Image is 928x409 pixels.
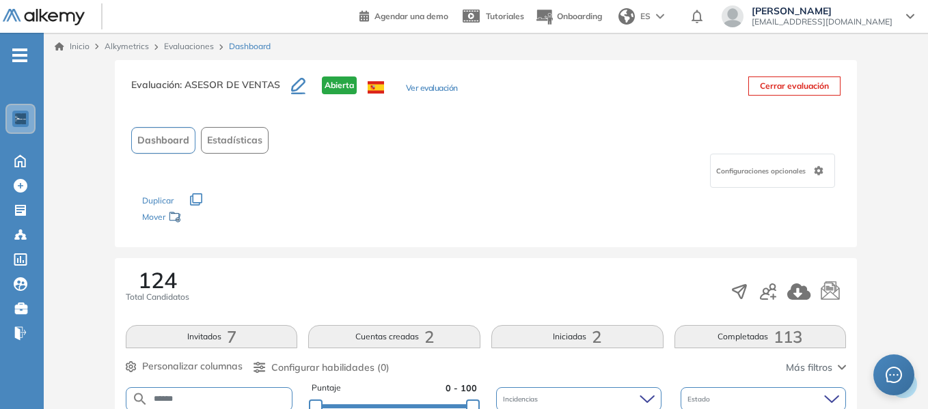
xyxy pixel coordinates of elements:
[271,361,390,375] span: Configurar habilidades (0)
[126,359,243,373] button: Personalizar columnas
[557,11,602,21] span: Onboarding
[180,79,280,91] span: : ASESOR DE VENTAS
[126,291,189,303] span: Total Candidatos
[164,41,214,51] a: Evaluaciones
[748,76,841,96] button: Cerrar evaluación
[142,359,243,373] span: Personalizar columnas
[640,10,651,23] span: ES
[406,82,458,96] button: Ver evaluación
[786,361,846,375] button: Más filtros
[254,361,390,375] button: Configurar habilidades (0)
[535,2,602,31] button: Onboarding
[15,113,26,124] img: https://assets.alkemy.org/workspaces/1802/d452bae4-97f6-47ab-b3bf-1c40240bc960.jpg
[618,8,635,25] img: world
[131,76,291,105] h3: Evaluación
[137,133,189,147] span: Dashboard
[368,81,384,94] img: ESP
[105,41,149,51] span: Alkymetrics
[229,40,271,53] span: Dashboard
[656,14,664,19] img: arrow
[138,269,177,291] span: 124
[687,394,713,404] span: Estado
[786,361,832,375] span: Más filtros
[132,391,148,408] img: SEARCH_ALT
[486,11,524,21] span: Tutoriales
[126,325,298,348] button: Invitados7
[201,127,269,154] button: Estadísticas
[446,382,477,395] span: 0 - 100
[886,367,902,383] span: message
[308,325,480,348] button: Cuentas creadas2
[142,206,279,231] div: Mover
[3,9,85,26] img: Logo
[142,195,174,206] span: Duplicar
[752,16,892,27] span: [EMAIL_ADDRESS][DOMAIN_NAME]
[131,127,195,154] button: Dashboard
[12,54,27,57] i: -
[503,394,541,404] span: Incidencias
[674,325,847,348] button: Completadas113
[312,382,341,395] span: Puntaje
[374,11,448,21] span: Agendar una demo
[710,154,835,188] div: Configuraciones opcionales
[322,76,357,94] span: Abierta
[491,325,664,348] button: Iniciadas2
[752,5,892,16] span: [PERSON_NAME]
[55,40,90,53] a: Inicio
[359,7,448,23] a: Agendar una demo
[207,133,262,147] span: Estadísticas
[716,166,808,176] span: Configuraciones opcionales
